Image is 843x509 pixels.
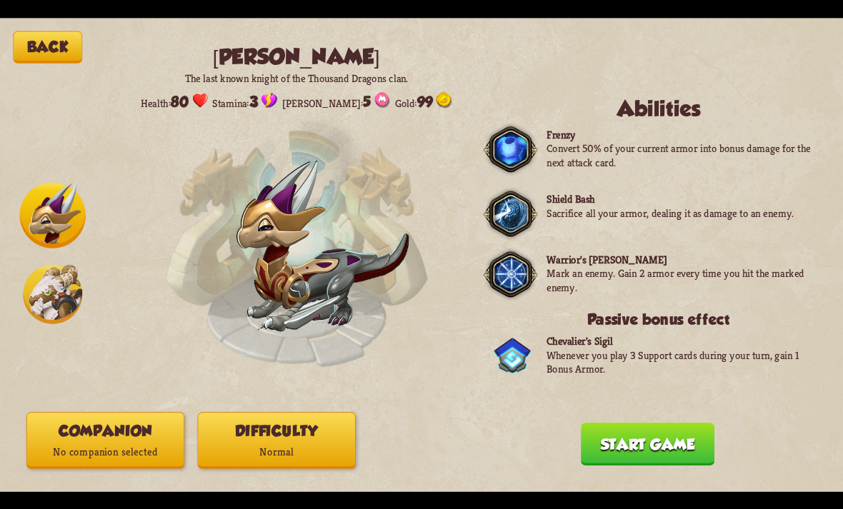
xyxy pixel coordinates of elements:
[547,192,794,206] p: Shield Bash
[417,93,433,110] span: 99
[547,128,823,141] p: Frenzy
[212,92,277,110] div: Stamina:
[437,92,452,108] img: Gold.png
[484,246,538,301] img: Dark_Frame.png
[261,92,278,108] img: Stamina_Icon.png
[395,92,452,110] div: Gold:
[374,92,390,108] img: Mana_Points.png
[236,160,409,334] img: Chevalier_Dragon.png
[484,121,538,176] img: Dark_Frame.png
[26,412,184,468] button: CompanionNo companion selected
[547,253,823,266] p: Warrior's [PERSON_NAME]
[13,31,82,63] button: Back
[249,93,258,110] span: 3
[547,266,823,294] p: Mark an enemy. Gain 2 armor every time you hit the marked enemy.
[363,93,371,110] span: 5
[141,92,208,110] div: Health:
[484,186,538,241] img: Dark_Frame.png
[494,311,823,328] h3: Passive bonus effect
[139,71,455,85] p: The last known knight of the Thousand Dragons clan.
[581,423,714,465] button: Start game
[23,264,82,323] img: Barbarian_Dragon_Icon.png
[547,206,794,219] p: Sacrifice all your armor, dealing it as damage to an enemy.
[282,92,390,110] div: [PERSON_NAME]:
[164,110,428,373] img: Enchantment_Altar.png
[547,334,823,348] p: Chevalier's Sigil
[547,348,823,376] p: Whenever you play 3 Support cards during your turn, gain 1 Bonus Armor.
[494,338,531,373] img: ChevalierSigil.png
[139,44,455,69] h2: [PERSON_NAME]
[27,441,184,463] p: No companion selected
[192,92,208,108] img: Heart.png
[237,161,409,333] img: Chevalier_Dragon.png
[20,182,86,248] img: Chevalier_Dragon_Icon.png
[198,412,356,468] button: DifficultyNormal
[494,96,823,121] h2: Abilities
[171,93,189,110] span: 80
[547,141,823,169] p: Convert 50% of your current armor into bonus damage for the next attack card.
[198,441,354,463] p: Normal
